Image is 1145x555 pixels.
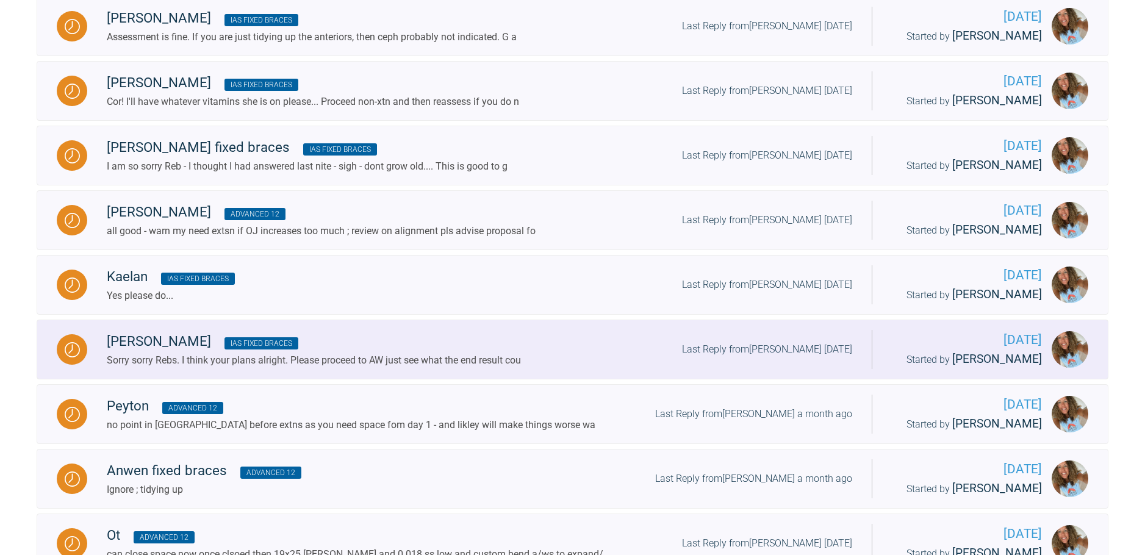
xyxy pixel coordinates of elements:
div: Yes please do... [107,288,235,304]
a: WaitingKaelan IAS Fixed BracesYes please do...Last Reply from[PERSON_NAME] [DATE][DATE]Started by... [37,255,1108,315]
div: Assessment is fine. If you are just tidying up the anteriors, then ceph probably not indicated. G a [107,29,517,45]
img: Rebecca Lynne Williams [1052,202,1088,238]
a: Waiting[PERSON_NAME] IAS Fixed BracesCor! I'll have whatever vitamins she is on please... Proceed... [37,61,1108,121]
div: Started by [892,479,1042,498]
div: Last Reply from [PERSON_NAME] a month ago [655,406,852,422]
a: WaitingPeyton Advanced 12no point in [GEOGRAPHIC_DATA] before extns as you need space fom day 1 -... [37,384,1108,444]
span: Advanced 12 [162,402,223,414]
div: Sorry sorry Rebs. I think your plans alright. Please proceed to AW just see what the end result cou [107,353,521,368]
img: Rebecca Lynne Williams [1052,137,1088,174]
div: [PERSON_NAME] [107,331,521,353]
img: Waiting [65,148,80,163]
span: IAS Fixed Braces [161,273,235,285]
img: Waiting [65,407,80,422]
div: [PERSON_NAME] [107,201,536,223]
span: [PERSON_NAME] [952,352,1042,366]
span: IAS Fixed Braces [224,79,298,91]
span: [PERSON_NAME] [952,158,1042,172]
div: Last Reply from [PERSON_NAME] [DATE] [682,18,852,34]
div: no point in [GEOGRAPHIC_DATA] before extns as you need space fom day 1 - and likley will make thi... [107,417,595,433]
div: [PERSON_NAME] [107,72,519,94]
span: IAS Fixed Braces [303,143,377,156]
div: Last Reply from [PERSON_NAME] [DATE] [682,148,852,163]
img: Waiting [65,277,80,293]
span: [DATE] [892,71,1042,91]
div: all good - warn my need extsn if OJ increases too much ; review on alignment pls advise proposal fo [107,223,536,239]
img: Rebecca Lynne Williams [1052,267,1088,303]
div: Ot [107,525,603,546]
span: [DATE] [892,136,1042,156]
span: [DATE] [892,7,1042,27]
div: Kaelan [107,266,235,288]
div: Started by [892,91,1042,110]
div: Last Reply from [PERSON_NAME] [DATE] [682,535,852,551]
img: Waiting [65,471,80,487]
span: [PERSON_NAME] [952,287,1042,301]
span: IAS Fixed Braces [224,337,298,349]
div: [PERSON_NAME] fixed braces [107,137,508,159]
div: Started by [892,156,1042,175]
div: Started by [892,415,1042,434]
a: WaitingAnwen fixed braces Advanced 12Ignore ; tidying upLast Reply from[PERSON_NAME] a month ago[... [37,449,1108,509]
div: I am so sorry Reb - I thought I had answered last nite - sigh - dont grow old.... This is good to g [107,159,508,174]
div: Last Reply from [PERSON_NAME] [DATE] [682,212,852,228]
div: Last Reply from [PERSON_NAME] [DATE] [682,83,852,99]
a: Waiting[PERSON_NAME] IAS Fixed BracesSorry sorry Rebs. I think your plans alright. Please proceed... [37,320,1108,379]
img: Waiting [65,536,80,551]
img: Waiting [65,84,80,99]
img: Rebecca Lynne Williams [1052,396,1088,432]
div: Started by [892,221,1042,240]
span: Advanced 12 [224,208,285,220]
img: Waiting [65,213,80,228]
span: [PERSON_NAME] [952,481,1042,495]
a: Waiting[PERSON_NAME] fixed braces IAS Fixed BracesI am so sorry Reb - I thought I had answered la... [37,126,1108,185]
span: IAS Fixed Braces [224,14,298,26]
img: Rebecca Lynne Williams [1052,460,1088,497]
img: Rebecca Lynne Williams [1052,331,1088,368]
img: Rebecca Lynne Williams [1052,73,1088,109]
div: Last Reply from [PERSON_NAME] a month ago [655,471,852,487]
span: [DATE] [892,330,1042,350]
img: Waiting [65,342,80,357]
div: Peyton [107,395,595,417]
a: Waiting[PERSON_NAME] Advanced 12all good - warn my need extsn if OJ increases too much ; review o... [37,190,1108,250]
span: [PERSON_NAME] [952,93,1042,107]
span: [PERSON_NAME] [952,223,1042,237]
span: [DATE] [892,459,1042,479]
span: [DATE] [892,395,1042,415]
span: Advanced 12 [240,467,301,479]
div: Started by [892,285,1042,304]
div: [PERSON_NAME] [107,7,517,29]
div: Last Reply from [PERSON_NAME] [DATE] [682,277,852,293]
div: Last Reply from [PERSON_NAME] [DATE] [682,342,852,357]
span: Advanced 12 [134,531,195,543]
div: Cor! I'll have whatever vitamins she is on please... Proceed non-xtn and then reassess if you do n [107,94,519,110]
img: Waiting [65,19,80,34]
div: Anwen fixed braces [107,460,301,482]
span: [DATE] [892,265,1042,285]
span: [PERSON_NAME] [952,29,1042,43]
div: Ignore ; tidying up [107,482,301,498]
div: Started by [892,27,1042,46]
img: Rebecca Lynne Williams [1052,8,1088,45]
span: [DATE] [892,201,1042,221]
span: [DATE] [892,524,1042,544]
div: Started by [892,350,1042,369]
span: [PERSON_NAME] [952,417,1042,431]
